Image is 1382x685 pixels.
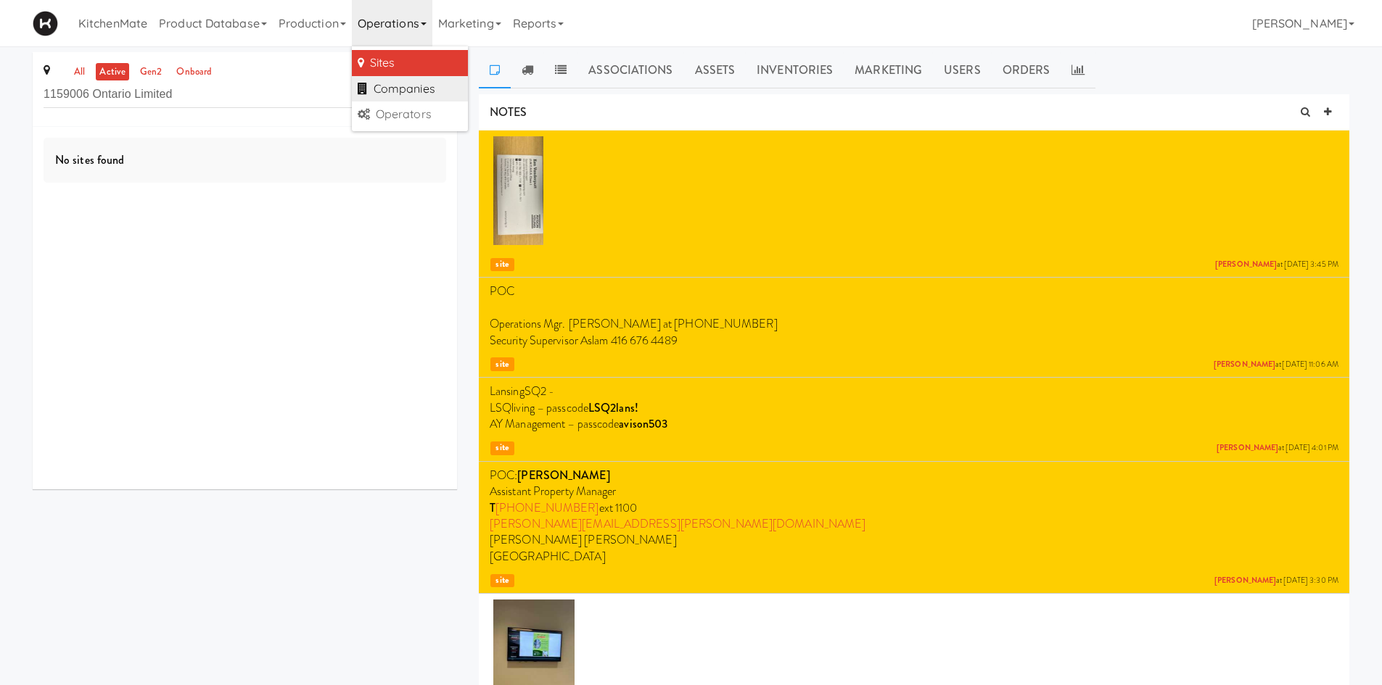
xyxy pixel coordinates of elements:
span: Assistant Property Manager [490,483,617,499]
a: Assets [684,52,746,88]
a: Marketing [844,52,933,88]
img: Micromart [33,11,58,36]
span: at [DATE] 3:30 PM [1214,576,1338,586]
a: onboard [173,63,215,81]
span: site [490,441,514,455]
span: at [DATE] 11:06 AM [1214,360,1338,370]
p: POC: [490,468,1338,483]
span: AY Management – passcode [490,415,619,432]
strong: avison503 [619,415,667,432]
span: at [DATE] 4:01 PM [1217,443,1338,454]
a: Orders [992,52,1061,88]
span: [PERSON_NAME] [PERSON_NAME] [490,531,677,548]
strong: ! [635,399,638,416]
a: [PERSON_NAME] [1214,575,1276,586]
strong: [PERSON_NAME] [517,467,609,483]
a: gen2 [136,63,165,81]
span: site [490,574,514,588]
span: NOTES [490,104,527,120]
a: Associations [577,52,683,88]
a: Inventories [746,52,844,88]
strong: LSQ2lans [588,399,635,416]
span: at [DATE] 3:45 PM [1215,260,1338,270]
span: LSQliving – passcode [490,399,588,416]
span: [GEOGRAPHIC_DATA] [490,548,606,565]
input: Search site [44,81,446,108]
a: [PHONE_NUMBER] [495,499,599,516]
a: [PERSON_NAME] [1214,359,1275,370]
strong: T [490,499,495,516]
p: POC [490,283,1338,299]
a: [PERSON_NAME] [1215,259,1277,270]
span: ext 1100 [599,499,638,516]
img: qeqltb4arygtdkfvb8kl.jpg [493,136,544,245]
a: [PERSON_NAME][EMAIL_ADDRESS][PERSON_NAME][DOMAIN_NAME] [490,515,865,532]
a: Sites [352,50,468,76]
a: Users [933,52,992,88]
span: LansingSQ2 - [490,383,554,399]
a: [PERSON_NAME] [1217,442,1278,453]
a: Operators [352,101,468,128]
a: all [70,63,89,81]
div: No sites found [44,138,446,183]
span: Operations Mgr. [PERSON_NAME] at [PHONE_NUMBER] [490,315,778,332]
a: Companies [352,76,468,102]
span: site [490,258,514,272]
span: Security Supervisor Aslam 416 676 4489 [490,332,678,349]
span: site [490,357,514,371]
a: active [96,63,129,81]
